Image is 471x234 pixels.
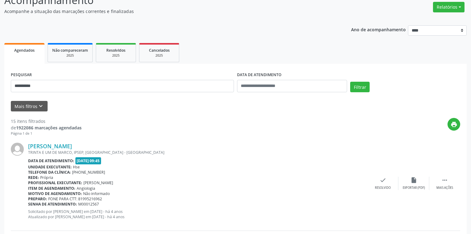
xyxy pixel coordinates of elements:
span: Cancelados [149,48,170,53]
b: Item de agendamento: [28,186,75,191]
span: Hse [73,164,80,170]
span: Não informado [83,191,110,196]
button: Filtrar [350,82,370,92]
div: Exportar (PDF) [403,186,425,190]
span: Não compareceram [52,48,88,53]
span: [PHONE_NUMBER] [72,170,105,175]
span: [PERSON_NAME] [83,180,113,185]
b: Senha de atendimento: [28,201,77,207]
span: Agendados [14,48,35,53]
b: Profissional executante: [28,180,82,185]
button: Relatórios [433,2,465,12]
i: print [451,121,457,128]
label: PESQUISAR [11,70,32,80]
span: Própria [40,175,53,180]
img: img [11,143,24,156]
div: Resolvido [375,186,391,190]
label: DATA DE ATENDIMENTO [237,70,282,80]
i: insert_drive_file [410,177,417,184]
a: [PERSON_NAME] [28,143,72,149]
i:  [441,177,448,184]
div: 2025 [100,53,131,58]
div: 15 itens filtrados [11,118,82,124]
b: Motivo de agendamento: [28,191,82,196]
p: Solicitado por [PERSON_NAME] em [DATE] - há 4 anos Atualizado por [PERSON_NAME] em [DATE] - há 4 ... [28,209,367,219]
p: Acompanhe a situação das marcações correntes e finalizadas [4,8,328,15]
span: Angiologia [77,186,95,191]
button: print [448,118,460,131]
div: 2025 [52,53,88,58]
b: Unidade executante: [28,164,72,170]
span: M00012567 [78,201,99,207]
p: Ano de acompanhamento [351,25,406,33]
b: Rede: [28,175,39,180]
div: Página 1 de 1 [11,131,82,136]
div: Mais ações [436,186,453,190]
div: 2025 [144,53,175,58]
span: [DATE] 09:45 [75,157,101,164]
i: check [380,177,386,184]
strong: 1922086 marcações agendadas [16,125,82,131]
button: Mais filtroskeyboard_arrow_down [11,101,48,112]
i: keyboard_arrow_down [37,103,44,110]
div: de [11,124,82,131]
b: Data de atendimento: [28,158,74,163]
b: Preparo: [28,196,47,201]
div: TRINTA E UM DE MARCO, IPSEP, [GEOGRAPHIC_DATA] - [GEOGRAPHIC_DATA] [28,150,367,155]
b: Telefone da clínica: [28,170,71,175]
span: Resolvidos [106,48,125,53]
span: FONE PARA CTT: 81995216962 [48,196,102,201]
